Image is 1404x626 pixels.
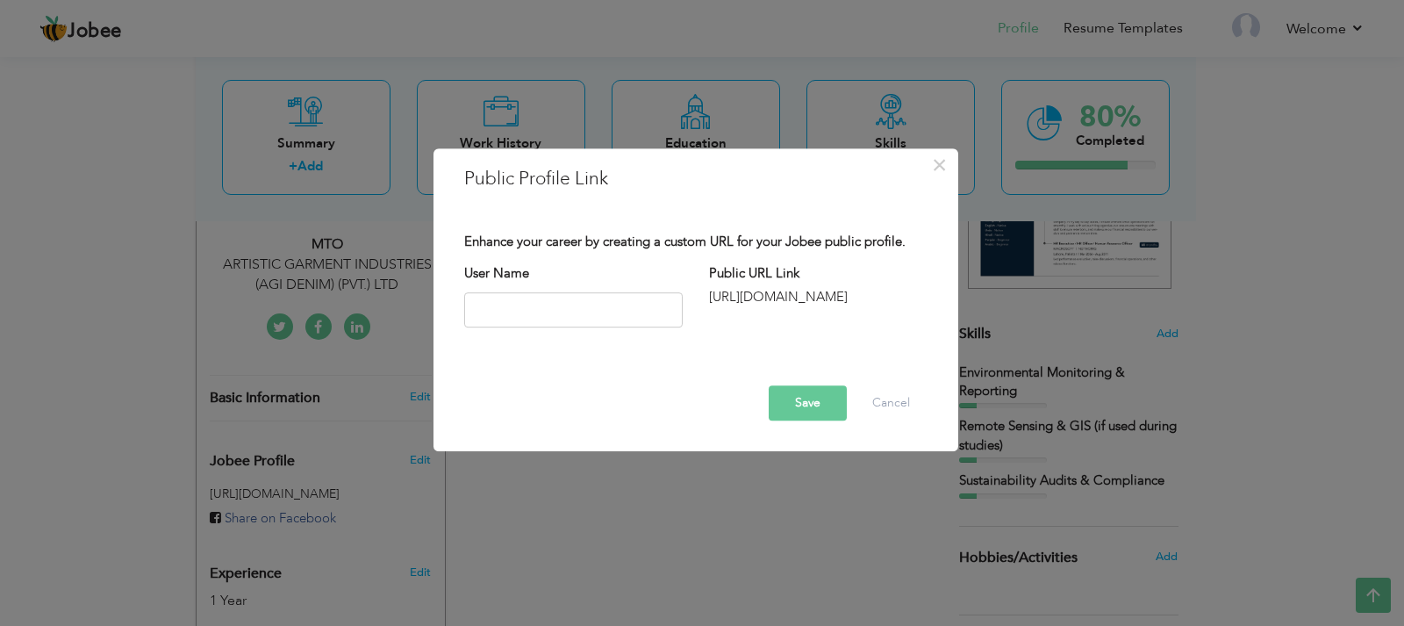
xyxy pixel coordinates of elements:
button: Cancel [855,385,928,421]
span: × [932,149,947,181]
h3: Public Profile Link [464,166,928,192]
div: [URL][DOMAIN_NAME] [709,288,928,306]
label: User Name [464,265,529,284]
label: Public URL Link [709,265,799,284]
label: Enhance your career by creating a custom URL for your Jobee public profile. [464,233,906,251]
button: Save [769,385,847,421]
button: Close [926,151,954,179]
